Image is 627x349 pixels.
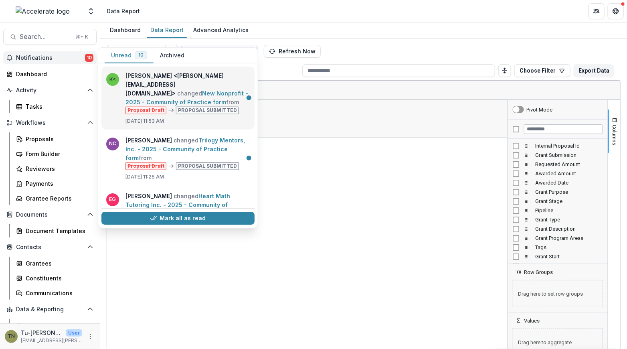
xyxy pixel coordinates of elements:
[20,33,71,41] span: Search...
[264,45,321,58] button: Refresh Now
[26,102,90,111] div: Tasks
[508,206,608,215] div: Pipeline Column
[535,207,603,213] span: Pipeline
[26,194,90,203] div: Grantee Reports
[147,24,187,36] div: Data Report
[535,143,603,149] span: Internal Proposal Id
[107,22,144,38] a: Dashboard
[524,269,553,275] span: Row Groups
[21,329,63,337] p: Tu-[PERSON_NAME]
[138,52,144,58] span: 10
[13,192,97,205] a: Grantee Reports
[508,141,608,150] div: Internal Proposal Id Column
[508,261,608,270] div: Grant End Column
[107,7,140,15] div: Data Report
[125,191,250,225] p: changed from
[3,116,97,129] button: Open Workflows
[26,227,90,235] div: Document Templates
[125,71,250,114] p: changed from
[16,244,84,251] span: Contacts
[13,132,97,146] a: Proposals
[105,48,154,63] button: Unread
[74,32,90,41] div: ⌘ + K
[508,215,608,224] div: Grant Type Column
[26,164,90,173] div: Reviewers
[3,303,97,316] button: Open Data & Reporting
[85,332,95,341] button: More
[508,150,608,160] div: Grant Submission Column
[3,51,97,64] button: Notifications10
[166,45,178,58] button: Edit selected report
[85,3,97,19] button: Open entity switcher
[508,224,608,233] div: Grant Description Column
[13,319,97,332] a: Dashboard
[3,84,97,97] button: Open Activity
[535,189,603,195] span: Grant Purpose
[513,280,603,307] span: Drag here to set row groups
[13,177,97,190] a: Payments
[13,224,97,237] a: Document Templates
[190,22,252,38] a: Advanced Analytics
[26,135,90,143] div: Proposals
[16,120,84,126] span: Workflows
[535,198,603,204] span: Grant Stage
[535,152,603,158] span: Grant Submission
[508,169,608,178] div: Awarded Amount Column
[147,22,187,38] a: Data Report
[154,48,191,63] button: Archived
[535,226,603,232] span: Grant Description
[26,321,90,330] div: Dashboard
[16,55,85,61] span: Notifications
[16,211,84,218] span: Documents
[26,289,90,297] div: Communications
[574,64,614,77] button: Export Data
[125,90,248,106] a: New Nonprofit - 2025 - Community of Practice form
[13,286,97,300] a: Communications
[3,29,97,45] button: Search...
[535,170,603,177] span: Awarded Amount
[524,318,540,324] span: Values
[125,192,230,217] a: Heart Math Tutoring Inc. - 2025 - Community of Practice form
[103,5,143,17] nav: breadcrumb
[508,252,608,261] div: Grant Start Column
[13,100,97,113] a: Tasks
[508,178,608,187] div: Awarded Date Column
[66,329,82,337] p: User
[535,217,603,223] span: Grant Type
[508,187,608,197] div: Grant Purpose Column
[190,24,252,36] div: Advanced Analytics
[612,125,618,145] span: Columns
[13,162,97,175] a: Reviewers
[535,244,603,250] span: Tags
[16,87,84,94] span: Activity
[26,274,90,282] div: Constituents
[514,64,570,77] button: Choose Filter
[508,243,608,252] div: Tags Column
[26,259,90,268] div: Grantees
[535,161,603,167] span: Requested Amount
[508,275,608,312] div: Row Groups
[535,235,603,241] span: Grant Program Areas
[16,6,70,16] img: Accelerate logo
[608,3,624,19] button: Get Help
[21,337,82,344] p: [EMAIL_ADDRESS][PERSON_NAME][DOMAIN_NAME]
[16,306,84,313] span: Data & Reporting
[524,124,603,134] input: Filter Columns Input
[3,208,97,221] button: Open Documents
[535,180,603,186] span: Awarded Date
[589,3,605,19] button: Partners
[85,54,93,62] span: 10
[16,70,90,78] div: Dashboard
[107,24,144,36] div: Dashboard
[101,212,255,225] button: Mark all as read
[498,64,511,77] button: Toggle auto height
[535,254,603,260] span: Grant Start
[8,334,15,339] div: Tu-Quyen Nguyen
[3,241,97,254] button: Open Contacts
[508,160,608,169] div: Requested Amount Column
[13,257,97,270] a: Grantees
[3,67,97,81] a: Dashboard
[26,179,90,188] div: Payments
[508,233,608,243] div: Grant Program Areas Column
[107,45,166,58] button: Proposals Report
